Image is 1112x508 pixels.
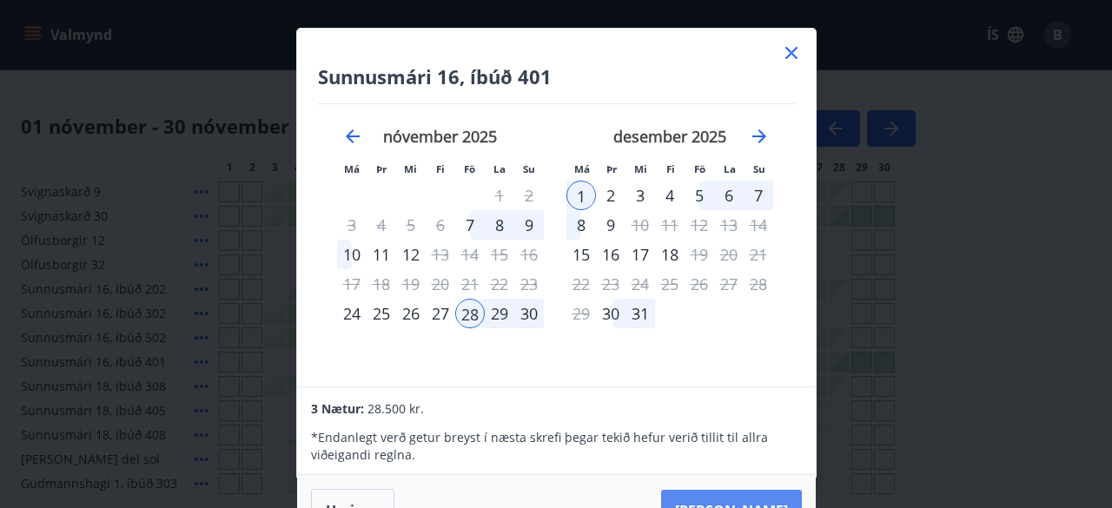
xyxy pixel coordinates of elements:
[744,181,773,210] div: 7
[367,299,396,328] td: Choose þriðjudagur, 25. nóvember 2025 as your check-in date. It’s available.
[714,210,744,240] td: Not available. laugardagur, 13. desember 2025
[613,126,726,147] strong: desember 2025
[367,299,396,328] div: 25
[514,210,544,240] div: 9
[625,210,655,240] td: Choose miðvikudagur, 10. desember 2025 as your check-in date. It’s available.
[596,210,625,240] td: Choose þriðjudagur, 9. desember 2025 as your check-in date. It’s available.
[566,210,596,240] div: 8
[396,269,426,299] td: Not available. miðvikudagur, 19. nóvember 2025
[596,299,625,328] div: Aðeins innritun í boði
[514,210,544,240] td: Choose sunnudagur, 9. nóvember 2025 as your check-in date. It’s available.
[404,162,417,175] small: Mi
[396,240,426,269] div: 12
[666,162,675,175] small: Fi
[367,400,424,417] span: 28.500 kr.
[566,269,596,299] td: Not available. mánudagur, 22. desember 2025
[596,269,625,299] td: Not available. þriðjudagur, 23. desember 2025
[714,240,744,269] td: Not available. laugardagur, 20. desember 2025
[596,181,625,210] div: 2
[436,162,445,175] small: Fi
[596,210,625,240] div: 9
[455,299,485,328] td: Selected as start date. föstudagur, 28. nóvember 2025
[426,240,455,269] td: Choose fimmtudagur, 13. nóvember 2025 as your check-in date. It’s available.
[596,240,625,269] div: 16
[625,299,655,328] div: 31
[464,162,475,175] small: Fö
[694,162,705,175] small: Fö
[514,299,544,328] td: Selected. sunnudagur, 30. nóvember 2025
[685,240,714,269] div: Aðeins útritun í boði
[367,240,396,269] td: Choose þriðjudagur, 11. nóvember 2025 as your check-in date. It’s available.
[426,299,455,328] td: Choose fimmtudagur, 27. nóvember 2025 as your check-in date. It’s available.
[485,240,514,269] td: Not available. laugardagur, 15. nóvember 2025
[514,269,544,299] td: Not available. sunnudagur, 23. nóvember 2025
[311,400,364,417] span: 3 Nætur:
[367,269,396,299] td: Not available. þriðjudagur, 18. nóvember 2025
[396,299,426,328] div: 26
[655,210,685,240] td: Not available. fimmtudagur, 11. desember 2025
[376,162,387,175] small: Þr
[311,429,801,464] p: * Endanlegt verð getur breyst í næsta skrefi þegar tekið hefur verið tillit til allra viðeigandi ...
[685,181,714,210] div: 5
[753,162,765,175] small: Su
[396,210,426,240] td: Not available. miðvikudagur, 5. nóvember 2025
[625,269,655,299] td: Not available. miðvikudagur, 24. desember 2025
[744,210,773,240] td: Not available. sunnudagur, 14. desember 2025
[625,299,655,328] td: Choose miðvikudagur, 31. desember 2025 as your check-in date. It’s available.
[655,181,685,210] td: Choose fimmtudagur, 4. desember 2025 as your check-in date. It’s available.
[337,299,367,328] div: Aðeins innritun í boði
[625,240,655,269] td: Choose miðvikudagur, 17. desember 2025 as your check-in date. It’s available.
[625,181,655,210] td: Choose miðvikudagur, 3. desember 2025 as your check-in date. It’s available.
[566,210,596,240] td: Choose mánudagur, 8. desember 2025 as your check-in date. It’s available.
[523,162,535,175] small: Su
[655,181,685,210] div: 4
[724,162,736,175] small: La
[426,299,455,328] div: 27
[749,126,770,147] div: Move forward to switch to the next month.
[566,299,596,328] td: Not available. mánudagur, 29. desember 2025
[566,181,596,210] div: 1
[566,181,596,210] td: Selected as end date. mánudagur, 1. desember 2025
[655,269,685,299] td: Not available. fimmtudagur, 25. desember 2025
[396,240,426,269] td: Choose miðvikudagur, 12. nóvember 2025 as your check-in date. It’s available.
[455,299,485,328] div: 28
[514,181,544,210] td: Not available. sunnudagur, 2. nóvember 2025
[685,181,714,210] td: Choose föstudagur, 5. desember 2025 as your check-in date. It’s available.
[383,126,497,147] strong: nóvember 2025
[344,162,360,175] small: Má
[634,162,647,175] small: Mi
[493,162,506,175] small: La
[714,181,744,210] td: Choose laugardagur, 6. desember 2025 as your check-in date. It’s available.
[625,210,655,240] div: Aðeins útritun í boði
[596,181,625,210] td: Choose þriðjudagur, 2. desember 2025 as your check-in date. It’s available.
[337,240,367,269] div: 10
[318,104,795,366] div: Calendar
[396,299,426,328] td: Choose miðvikudagur, 26. nóvember 2025 as your check-in date. It’s available.
[596,299,625,328] td: Choose þriðjudagur, 30. desember 2025 as your check-in date. It’s available.
[655,240,685,269] td: Choose fimmtudagur, 18. desember 2025 as your check-in date. It’s available.
[685,240,714,269] td: Choose föstudagur, 19. desember 2025 as your check-in date. It’s available.
[367,210,396,240] td: Not available. þriðjudagur, 4. nóvember 2025
[367,240,396,269] div: 11
[426,210,455,240] td: Not available. fimmtudagur, 6. nóvember 2025
[318,63,795,89] h4: Sunnusmári 16, íbúð 401
[485,299,514,328] td: Selected. laugardagur, 29. nóvember 2025
[655,240,685,269] div: 18
[485,269,514,299] td: Not available. laugardagur, 22. nóvember 2025
[744,269,773,299] td: Not available. sunnudagur, 28. desember 2025
[596,240,625,269] td: Choose þriðjudagur, 16. desember 2025 as your check-in date. It’s available.
[714,269,744,299] td: Not available. laugardagur, 27. desember 2025
[685,210,714,240] td: Not available. föstudagur, 12. desember 2025
[714,181,744,210] div: 6
[337,210,367,240] td: Not available. mánudagur, 3. nóvember 2025
[485,210,514,240] td: Choose laugardagur, 8. nóvember 2025 as your check-in date. It’s available.
[744,181,773,210] td: Choose sunnudagur, 7. desember 2025 as your check-in date. It’s available.
[455,269,485,299] td: Not available. föstudagur, 21. nóvember 2025
[455,210,485,240] td: Choose föstudagur, 7. nóvember 2025 as your check-in date. It’s available.
[744,240,773,269] td: Not available. sunnudagur, 21. desember 2025
[485,299,514,328] div: 29
[342,126,363,147] div: Move backward to switch to the previous month.
[337,269,367,299] td: Not available. mánudagur, 17. nóvember 2025
[625,240,655,269] div: 17
[685,269,714,299] td: Not available. föstudagur, 26. desember 2025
